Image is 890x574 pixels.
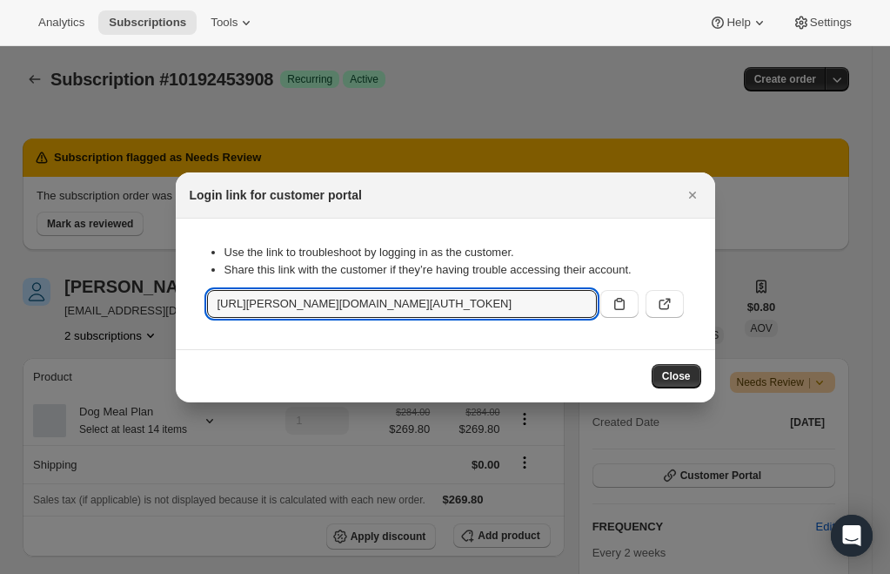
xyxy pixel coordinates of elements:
button: Analytics [28,10,95,35]
li: Share this link with the customer if they’re having trouble accessing their account. [224,261,684,279]
button: Help [699,10,778,35]
button: Tools [200,10,265,35]
div: Open Intercom Messenger [831,515,873,557]
button: Subscriptions [98,10,197,35]
li: Use the link to troubleshoot by logging in as the customer. [224,244,684,261]
span: Analytics [38,16,84,30]
span: Help [726,16,750,30]
h2: Login link for customer portal [190,186,362,204]
span: Close [662,369,691,383]
span: Settings [810,16,852,30]
span: Tools [211,16,238,30]
button: Close [652,364,701,388]
span: Subscriptions [109,16,186,30]
button: Close [680,183,705,207]
button: Settings [782,10,862,35]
